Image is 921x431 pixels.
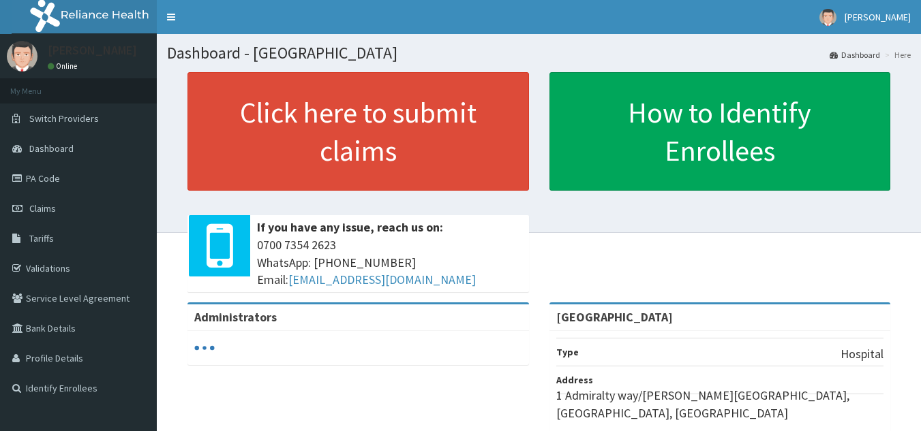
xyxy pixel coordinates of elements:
[556,346,579,358] b: Type
[29,232,54,244] span: Tariffs
[556,309,673,325] strong: [GEOGRAPHIC_DATA]
[556,374,593,386] b: Address
[48,44,137,57] p: [PERSON_NAME]
[29,112,99,125] span: Switch Providers
[194,338,215,358] svg: audio-loading
[556,387,884,421] p: 1 Admiralty way/[PERSON_NAME][GEOGRAPHIC_DATA], [GEOGRAPHIC_DATA], [GEOGRAPHIC_DATA]
[257,219,443,235] b: If you have any issue, reach us on:
[194,309,277,325] b: Administrators
[257,236,522,289] span: 0700 7354 2623 WhatsApp: [PHONE_NUMBER] Email:
[29,202,56,214] span: Claims
[549,72,891,191] a: How to Identify Enrollees
[187,72,529,191] a: Click here to submit claims
[48,61,80,71] a: Online
[7,41,37,71] img: User Image
[29,142,74,155] span: Dashboard
[830,49,880,61] a: Dashboard
[288,272,476,287] a: [EMAIL_ADDRESS][DOMAIN_NAME]
[881,49,911,61] li: Here
[841,345,884,363] p: Hospital
[819,9,836,26] img: User Image
[845,11,911,23] span: [PERSON_NAME]
[167,44,911,62] h1: Dashboard - [GEOGRAPHIC_DATA]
